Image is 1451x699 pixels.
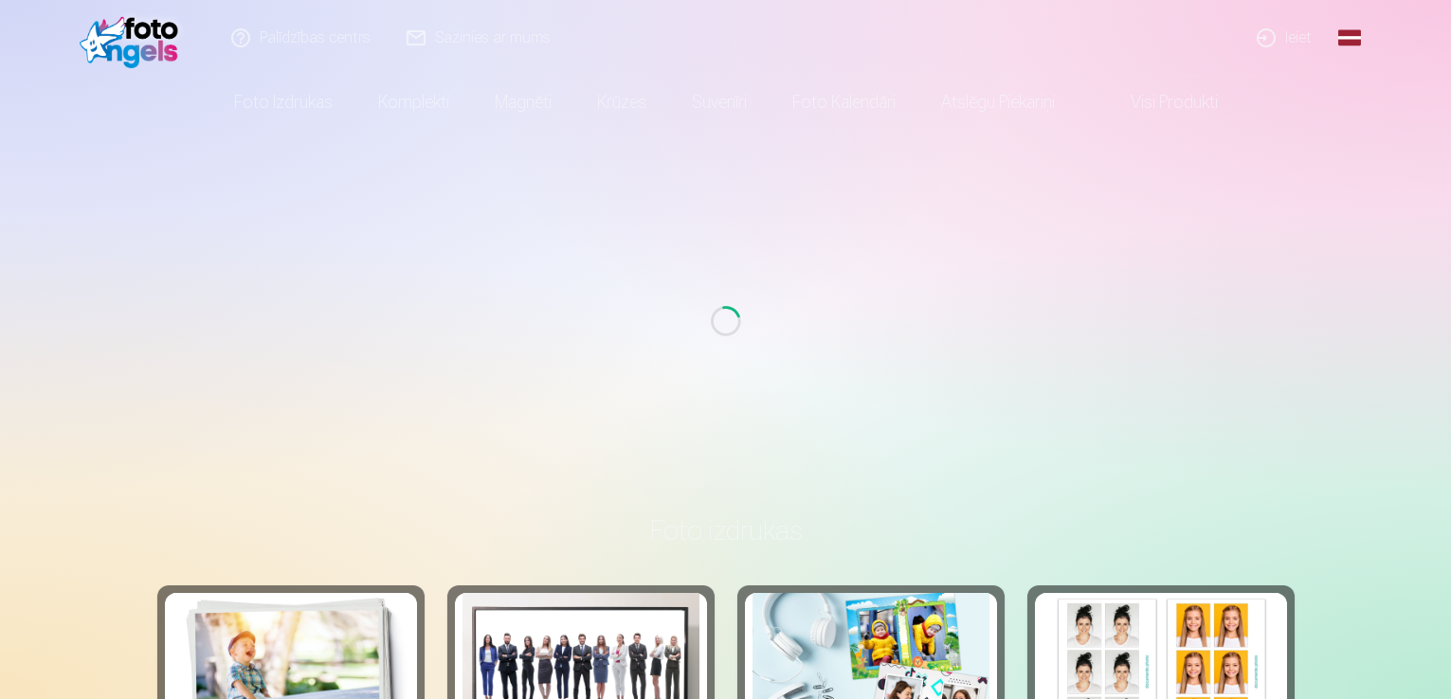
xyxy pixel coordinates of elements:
[172,513,1279,547] h3: Foto izdrukas
[770,76,918,129] a: Foto kalendāri
[80,8,189,68] img: /fa1
[574,76,669,129] a: Krūzes
[472,76,574,129] a: Magnēti
[669,76,770,129] a: Suvenīri
[355,76,472,129] a: Komplekti
[211,76,355,129] a: Foto izdrukas
[918,76,1078,129] a: Atslēgu piekariņi
[1078,76,1241,129] a: Visi produkti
